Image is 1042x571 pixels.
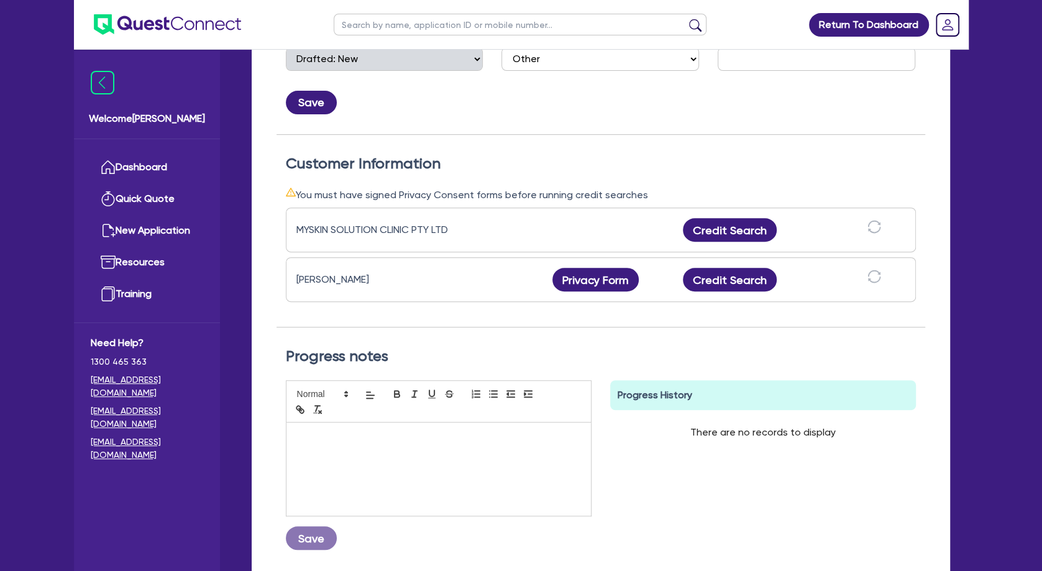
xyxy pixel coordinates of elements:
[101,255,116,270] img: resources
[91,404,203,431] a: [EMAIL_ADDRESS][DOMAIN_NAME]
[809,13,929,37] a: Return To Dashboard
[286,91,337,114] button: Save
[931,9,964,41] a: Dropdown toggle
[286,187,296,197] span: warning
[101,223,116,238] img: new-application
[91,152,203,183] a: Dashboard
[334,14,706,35] input: Search by name, application ID or mobile number...
[91,373,203,400] a: [EMAIL_ADDRESS][DOMAIN_NAME]
[552,268,639,291] button: Privacy Form
[675,410,851,455] div: There are no records to display
[91,215,203,247] a: New Application
[610,380,916,410] div: Progress History
[101,286,116,301] img: training
[101,191,116,206] img: quick-quote
[296,222,452,237] div: MYSKIN SOLUTION CLINIC PTY LTD
[683,268,777,291] button: Credit Search
[94,14,241,35] img: quest-connect-logo-blue
[867,220,881,234] span: sync
[296,272,452,287] div: [PERSON_NAME]
[286,526,337,550] button: Save
[91,71,114,94] img: icon-menu-close
[864,219,885,241] button: sync
[91,436,203,462] a: [EMAIL_ADDRESS][DOMAIN_NAME]
[286,347,916,365] h2: Progress notes
[683,218,777,242] button: Credit Search
[91,247,203,278] a: Resources
[91,336,203,350] span: Need Help?
[91,355,203,368] span: 1300 465 363
[286,155,916,173] h2: Customer Information
[89,111,205,126] span: Welcome [PERSON_NAME]
[91,278,203,310] a: Training
[867,270,881,283] span: sync
[864,269,885,291] button: sync
[286,187,916,203] div: You must have signed Privacy Consent forms before running credit searches
[91,183,203,215] a: Quick Quote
